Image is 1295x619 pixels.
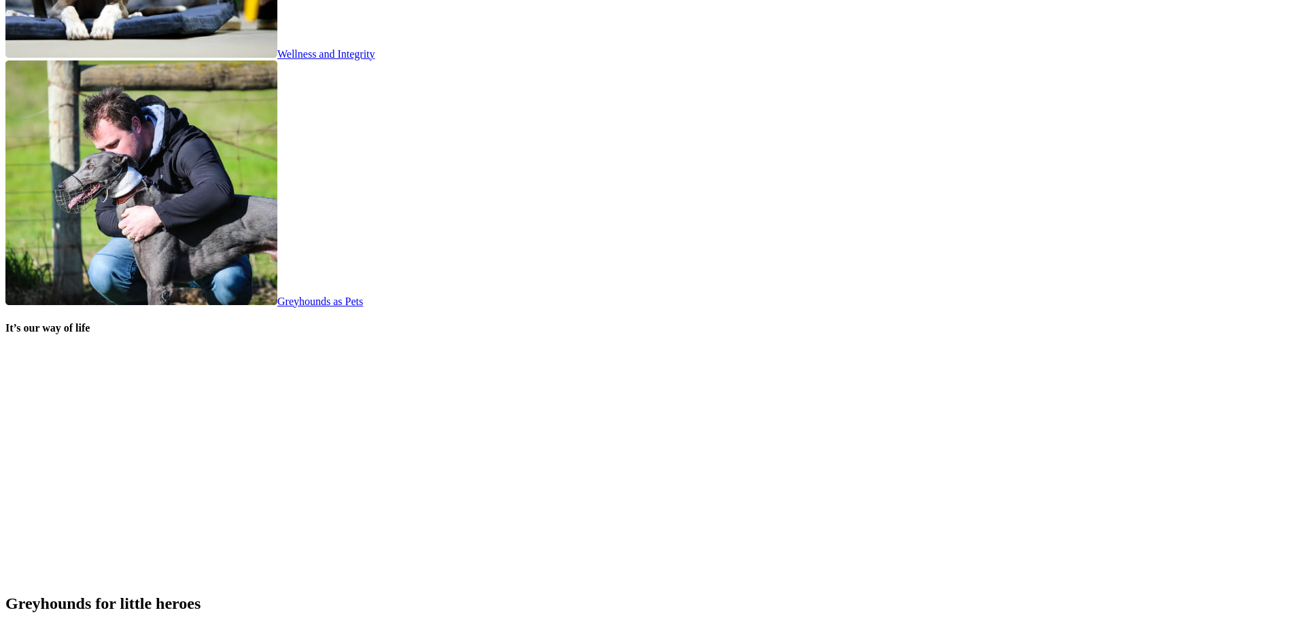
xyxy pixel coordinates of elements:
[5,595,1290,613] h2: Greyhounds for little heroes
[5,48,375,60] a: Wellness and Integrity
[5,322,1290,334] h4: It’s our way of life
[277,296,363,307] span: Greyhounds as Pets
[277,48,375,60] span: Wellness and Integrity
[5,60,277,305] img: feature-wellness-and-integrity.jpg
[5,296,363,307] a: Greyhounds as Pets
